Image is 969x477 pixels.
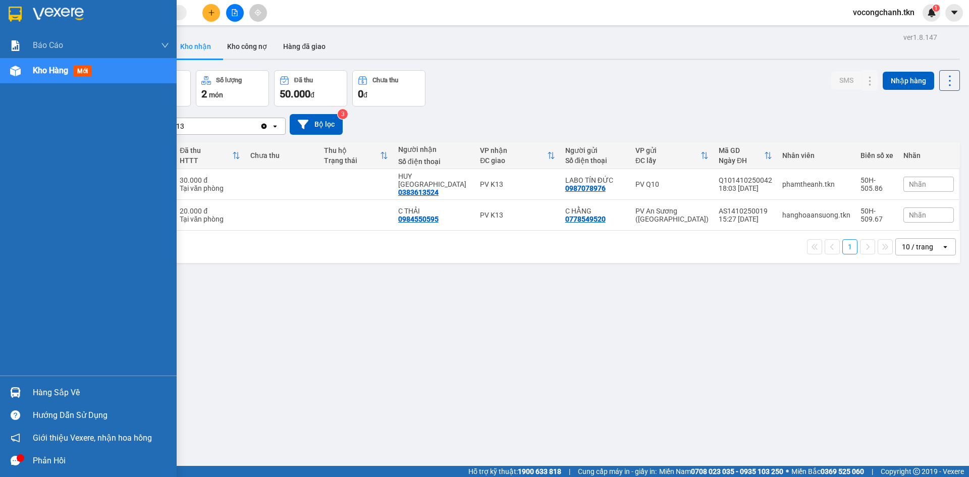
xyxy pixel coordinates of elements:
[565,176,625,184] div: LABO TÍN ĐỨC
[290,114,343,135] button: Bộ lọc
[358,88,363,100] span: 0
[845,6,923,19] span: vocongchanh.tkn
[719,184,772,192] div: 18:03 [DATE]
[691,467,783,475] strong: 0708 023 035 - 0935 103 250
[33,385,169,400] div: Hàng sắp về
[73,66,92,77] span: mới
[398,172,470,188] div: HUY TN
[398,157,470,166] div: Số điện thoại
[902,242,933,252] div: 10 / trang
[363,91,367,99] span: đ
[280,88,310,100] span: 50.000
[33,432,152,444] span: Giới thiệu Vexere, nhận hoa hồng
[398,215,439,223] div: 0984550595
[565,146,625,154] div: Người gửi
[249,4,267,22] button: aim
[578,466,657,477] span: Cung cấp máy in - giấy in:
[860,207,893,223] div: 50H-509.67
[786,469,789,473] span: ⚪️
[319,142,393,169] th: Toggle SortBy
[180,184,240,192] div: Tại văn phòng
[185,121,186,131] input: Selected PV K13.
[180,146,232,154] div: Đã thu
[872,466,873,477] span: |
[398,207,470,215] div: C THẢI
[216,77,242,84] div: Số lượng
[202,4,220,22] button: plus
[950,8,959,17] span: caret-down
[33,453,169,468] div: Phản hồi
[180,176,240,184] div: 30.000 đ
[945,4,963,22] button: caret-down
[161,41,169,49] span: down
[842,239,857,254] button: 1
[480,156,547,165] div: ĐC giao
[565,215,606,223] div: 0778549520
[172,34,219,59] button: Kho nhận
[180,207,240,215] div: 20.000 đ
[11,410,20,420] span: question-circle
[860,176,893,192] div: 50H-505.86
[274,70,347,107] button: Đã thu50.000đ
[630,142,714,169] th: Toggle SortBy
[398,145,470,153] div: Người nhận
[565,184,606,192] div: 0987078976
[782,211,850,219] div: hanghoaansuong.tkn
[903,32,937,43] div: ver 1.8.147
[310,91,314,99] span: đ
[10,66,21,76] img: warehouse-icon
[933,5,940,12] sup: 1
[909,180,926,188] span: Nhãn
[883,72,934,90] button: Nhập hàng
[33,66,68,75] span: Kho hàng
[372,77,398,84] div: Chưa thu
[518,467,561,475] strong: 1900 633 818
[782,180,850,188] div: phamtheanh.tkn
[196,70,269,107] button: Số lượng2món
[475,142,560,169] th: Toggle SortBy
[33,39,63,51] span: Báo cáo
[909,211,926,219] span: Nhãn
[11,456,20,465] span: message
[719,176,772,184] div: Q101410250042
[254,9,261,16] span: aim
[271,122,279,130] svg: open
[821,467,864,475] strong: 0369 525 060
[175,142,245,169] th: Toggle SortBy
[208,9,215,16] span: plus
[569,466,570,477] span: |
[180,156,232,165] div: HTTT
[480,180,555,188] div: PV K13
[831,71,862,89] button: SMS
[635,146,701,154] div: VP gửi
[201,88,207,100] span: 2
[714,142,777,169] th: Toggle SortBy
[219,34,275,59] button: Kho công nợ
[635,180,709,188] div: PV Q10
[324,156,380,165] div: Trạng thái
[903,151,954,160] div: Nhãn
[860,151,893,160] div: Biển số xe
[719,207,772,215] div: AS1410250019
[565,156,625,165] div: Số điện thoại
[398,188,439,196] div: 0383613524
[294,77,313,84] div: Đã thu
[791,466,864,477] span: Miền Bắc
[635,156,701,165] div: ĐC lấy
[565,207,625,215] div: C HẰNG
[260,122,268,130] svg: Clear value
[468,466,561,477] span: Hỗ trợ kỹ thuật:
[180,215,240,223] div: Tại văn phòng
[719,156,764,165] div: Ngày ĐH
[480,146,547,154] div: VP nhận
[324,146,380,154] div: Thu hộ
[480,211,555,219] div: PV K13
[941,243,949,251] svg: open
[352,70,425,107] button: Chưa thu0đ
[913,468,920,475] span: copyright
[33,408,169,423] div: Hướng dẫn sử dụng
[338,109,348,119] sup: 3
[9,7,22,22] img: logo-vxr
[927,8,936,17] img: icon-new-feature
[209,91,223,99] span: món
